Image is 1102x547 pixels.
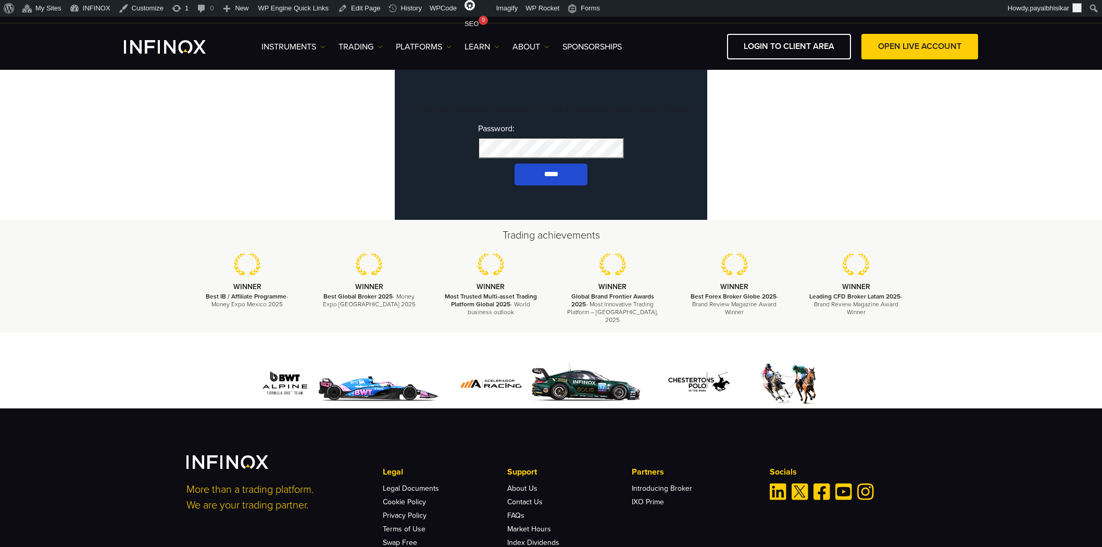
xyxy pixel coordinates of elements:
a: Market Hours [507,525,551,533]
strong: Best IB / Affiliate Programme [206,293,286,300]
strong: Leading CFD Broker Latam 2025 [809,293,900,300]
p: This content is password protected. To view it please enter your password below: [405,103,697,116]
span: SEO [465,20,479,28]
a: Terms of Use [383,525,425,533]
a: Learn [465,41,499,53]
strong: WINNER [720,282,748,291]
a: INFINOX Logo [124,40,230,54]
strong: Global Brand Frontier Awards 2025 [571,293,654,308]
a: Legal Documents [383,484,439,493]
a: About Us [507,484,537,493]
p: - World business outlook [443,293,539,317]
p: - Most Innovative Trading Platform – [GEOGRAPHIC_DATA], 2025 [565,293,660,325]
a: Cookie Policy [383,498,426,506]
a: FAQs [507,511,524,520]
span: payalbhisikar [1030,4,1069,12]
strong: WINNER [842,282,870,291]
a: Youtube [835,483,852,500]
a: Facebook [813,483,830,500]
strong: Most Trusted Multi-asset Trading Platform Global 2025 [445,293,537,308]
p: Partners [632,466,756,478]
a: Twitter [792,483,808,500]
p: More than a trading platform. We are your trading partner. [186,482,369,513]
strong: WINNER [355,282,383,291]
p: Legal [383,466,507,478]
label: Password: [478,124,624,158]
strong: WINNER [233,282,261,291]
a: Index Dividends [507,538,559,547]
a: TRADING [339,41,383,53]
a: Introducing Broker [632,484,692,493]
p: Support [507,466,631,478]
a: PLATFORMS [396,41,452,53]
p: Socials [770,466,916,478]
a: Linkedin [770,483,786,500]
p: - Brand Review Magazine Award Winner [686,293,782,317]
p: - Money Expo [GEOGRAPHIC_DATA] 2025 [321,293,417,308]
strong: WINNER [598,282,627,291]
strong: Best Forex Broker Globe 2025 [691,293,777,300]
a: LOGIN TO CLIENT AREA [727,34,851,59]
strong: WINNER [477,282,505,291]
a: Swap Free [383,538,417,547]
a: ABOUT [512,41,549,53]
p: - Money Expo Mexico 2025 [199,293,295,308]
a: Contact Us [507,498,543,506]
a: SPONSORSHIPS [562,41,622,53]
a: Instruments [261,41,325,53]
a: IXO Prime [632,498,664,506]
a: OPEN LIVE ACCOUNT [861,34,978,59]
div: 9 [479,16,488,25]
strong: Best Global Broker 2025 [323,293,393,300]
p: - Brand Review Magazine Award Winner [808,293,904,317]
a: Instagram [857,483,874,500]
a: Privacy Policy [383,511,427,520]
h2: Trading achievements [186,228,916,243]
input: Password: [478,138,624,158]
